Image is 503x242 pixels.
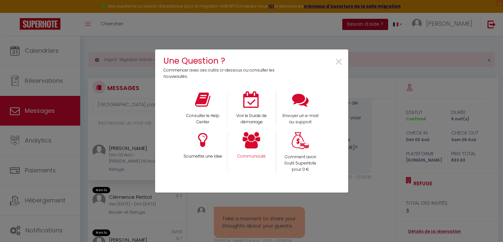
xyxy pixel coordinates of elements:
p: Soumettre une idee [183,153,223,160]
p: Commencer avec ces outils ci-dessous ou consulter les nouveautés. [163,67,279,80]
button: Ouvrir le widget de chat LiveChat [5,3,25,22]
span: × [334,52,343,73]
p: Consulter le Help Center [183,113,223,125]
p: Envoyer un e-mail au support [281,113,320,125]
p: Comment avoir l'outil SuperHote pour 0 € [281,154,320,173]
p: Communauté [232,153,271,160]
h4: Une Question ? [163,54,279,67]
img: Money bag [292,132,309,149]
p: Voir le Guide de démarrage [232,113,271,125]
button: Close [334,55,343,70]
